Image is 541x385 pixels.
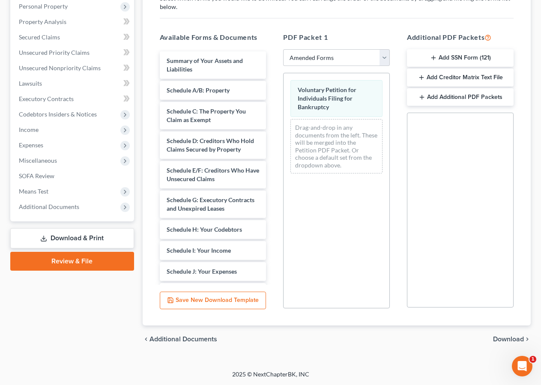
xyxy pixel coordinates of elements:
span: Means Test [19,188,48,195]
span: Lawsuits [19,80,42,87]
span: Schedule J: Your Expenses [167,268,237,275]
i: chevron_right [524,336,531,343]
span: Personal Property [19,3,68,10]
span: Unsecured Nonpriority Claims [19,64,101,72]
h5: Available Forms & Documents [160,32,266,42]
span: Unsecured Priority Claims [19,49,90,56]
a: chevron_left Additional Documents [143,336,217,343]
span: Schedule I: Your Income [167,247,231,254]
span: Schedule A/B: Property [167,87,230,94]
span: Schedule H: Your Codebtors [167,226,242,233]
a: Property Analysis [12,14,134,30]
span: Voluntary Petition for Individuals Filing for Bankruptcy [298,86,356,110]
a: Download & Print [10,228,134,248]
iframe: Intercom live chat [512,356,532,376]
span: Download [493,336,524,343]
a: SOFA Review [12,168,134,184]
span: Executory Contracts [19,95,74,102]
button: Add Additional PDF Packets [407,88,514,106]
span: Schedule D: Creditors Who Hold Claims Secured by Property [167,137,254,153]
a: Secured Claims [12,30,134,45]
span: Schedule E/F: Creditors Who Have Unsecured Claims [167,167,259,182]
span: Property Analysis [19,18,66,25]
span: Additional Documents [149,336,217,343]
span: 1 [529,356,536,363]
span: SOFA Review [19,172,54,179]
div: Drag-and-drop in any documents from the left. These will be merged into the Petition PDF Packet. ... [290,119,383,173]
span: Income [19,126,39,133]
button: Save New Download Template [160,292,266,310]
span: Schedule C: The Property You Claim as Exempt [167,107,246,123]
span: Codebtors Insiders & Notices [19,110,97,118]
span: Summary of Your Assets and Liabilities [167,57,243,73]
button: Add SSN Form (121) [407,49,514,67]
a: Executory Contracts [12,91,134,107]
h5: PDF Packet 1 [283,32,390,42]
span: Secured Claims [19,33,60,41]
a: Unsecured Priority Claims [12,45,134,60]
span: Additional Documents [19,203,79,210]
button: Download chevron_right [493,336,531,343]
span: Schedule G: Executory Contracts and Unexpired Leases [167,196,254,212]
h5: Additional PDF Packets [407,32,514,42]
span: Miscellaneous [19,157,57,164]
button: Add Creditor Matrix Text File [407,69,514,87]
a: Review & File [10,252,134,271]
span: Expenses [19,141,43,149]
i: chevron_left [143,336,149,343]
a: Unsecured Nonpriority Claims [12,60,134,76]
a: Lawsuits [12,76,134,91]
